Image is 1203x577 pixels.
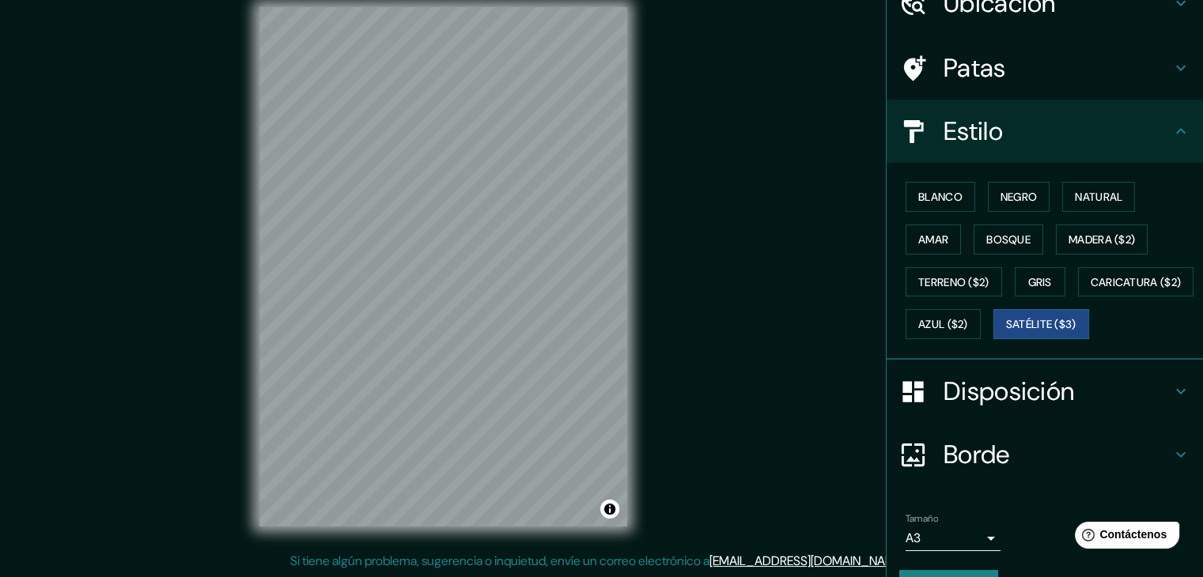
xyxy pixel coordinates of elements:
[1075,190,1122,204] font: Natural
[918,275,989,289] font: Terreno ($2)
[709,552,905,569] a: [EMAIL_ADDRESS][DOMAIN_NAME]
[887,360,1203,423] div: Disposición
[1062,515,1186,560] iframe: Lanzador de widgets de ayuda
[993,309,1089,339] button: Satélite ($3)
[290,552,709,569] font: Si tiene algún problema, sugerencia o inquietud, envíe un correo electrónico a
[887,36,1203,100] div: Patas
[906,530,921,546] font: A3
[1015,267,1065,297] button: Gris
[906,182,975,212] button: Blanco
[918,190,963,204] font: Blanco
[1028,275,1052,289] font: Gris
[918,318,968,332] font: Azul ($2)
[1006,318,1076,332] font: Satélite ($3)
[944,438,1010,471] font: Borde
[944,51,1006,85] font: Patas
[906,267,1002,297] button: Terreno ($2)
[906,526,1001,551] div: A3
[1062,182,1135,212] button: Natural
[600,500,619,519] button: Activar o desactivar atribución
[1001,190,1038,204] font: Negro
[887,423,1203,486] div: Borde
[906,512,938,525] font: Tamaño
[906,224,961,255] button: Amar
[944,375,1074,408] font: Disposición
[1078,267,1194,297] button: Caricatura ($2)
[1069,232,1135,247] font: Madera ($2)
[1056,224,1148,255] button: Madera ($2)
[1091,275,1182,289] font: Caricatura ($2)
[944,115,1003,148] font: Estilo
[918,232,948,247] font: Amar
[887,100,1203,163] div: Estilo
[906,309,981,339] button: Azul ($2)
[974,224,1043,255] button: Bosque
[988,182,1050,212] button: Negro
[986,232,1031,247] font: Bosque
[259,7,627,526] canvas: Mapa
